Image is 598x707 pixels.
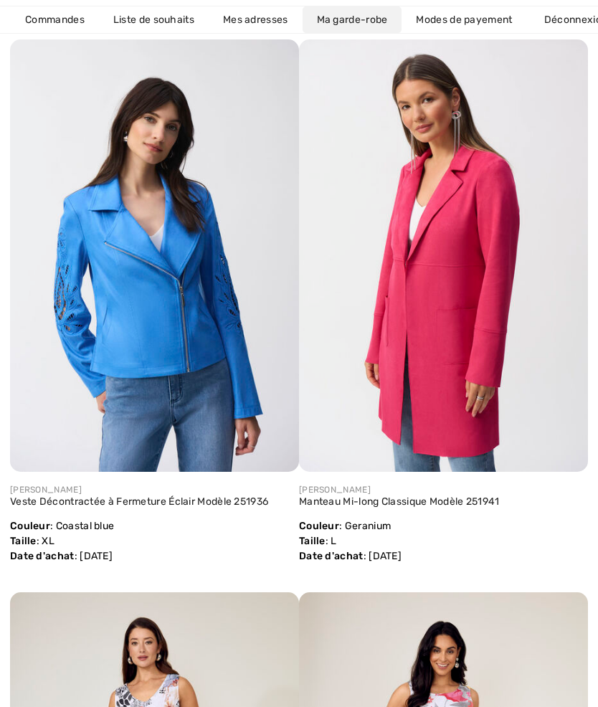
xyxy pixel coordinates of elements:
[10,495,268,508] a: Veste Décontractée à Fermeture Éclair Modèle 251936
[299,520,339,532] span: Couleur
[10,39,299,473] img: joseph-ribkoff-jackets-blazers-moonstone_251936_2_d869_search.jpg
[99,6,209,33] a: Liste de souhaits
[299,495,500,508] a: Manteau Mi-long Classique Modèle 251941
[10,496,268,564] div: : Coastal blue : XL : [DATE]
[10,520,50,532] span: Couleur
[299,550,364,562] span: Date d'achat
[299,483,500,496] div: [PERSON_NAME]
[402,6,526,33] a: Modes de payement
[299,496,500,564] div: : Geranium : L : [DATE]
[10,483,268,496] div: [PERSON_NAME]
[11,6,99,33] a: Commandes
[209,6,303,33] a: Mes adresses
[10,550,75,562] span: Date d'achat
[299,39,588,473] img: joseph-ribkoff-jackets-blazers-geranium_251941_2_eddc_search.jpg
[303,6,402,33] a: Ma garde-robe
[10,535,37,547] span: Taille
[299,535,326,547] span: Taille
